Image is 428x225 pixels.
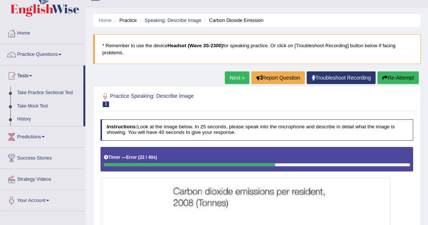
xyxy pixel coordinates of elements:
a: Success Stories [0,148,85,166]
b: ) [156,155,157,160]
button: Re-Attempt [377,71,419,84]
a: Home [99,17,112,23]
a: Tests [0,65,83,84]
h5: Timer — [104,155,157,160]
h4: Look at the image below. In 25 seconds, please speak into the microphone and describe in detail w... [100,119,413,141]
b: Error [126,155,137,160]
b: Instructions: [106,124,137,129]
b: 22 / 40s [140,155,156,160]
h2: Practice Speaking: Describe Image [100,91,294,107]
a: Strategy Videos [0,169,85,187]
a: Predictions [0,126,85,145]
b: ( [138,155,140,160]
a: Next » [225,71,249,84]
a: Your Account [0,190,85,209]
a: Take Practice Sectional Test [14,86,83,100]
blockquote: * Remember to use the device for speaking practice. Or click on [Troubleshoot Recording] button b... [93,34,421,64]
a: Take Mock Test [14,100,83,113]
button: Report Question [251,71,305,84]
li: Practice [113,17,137,24]
a: Practice Questions [0,44,85,63]
li: Carbon Dioxide Emission [202,17,263,24]
span: 1 [103,102,109,107]
a: Home [0,23,85,42]
a: Speaking: Describe Image [144,17,201,23]
b: Headset (Wave 3S-2300) [167,43,223,48]
a: Troubleshoot Recording [307,71,376,84]
a: History [14,113,83,126]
